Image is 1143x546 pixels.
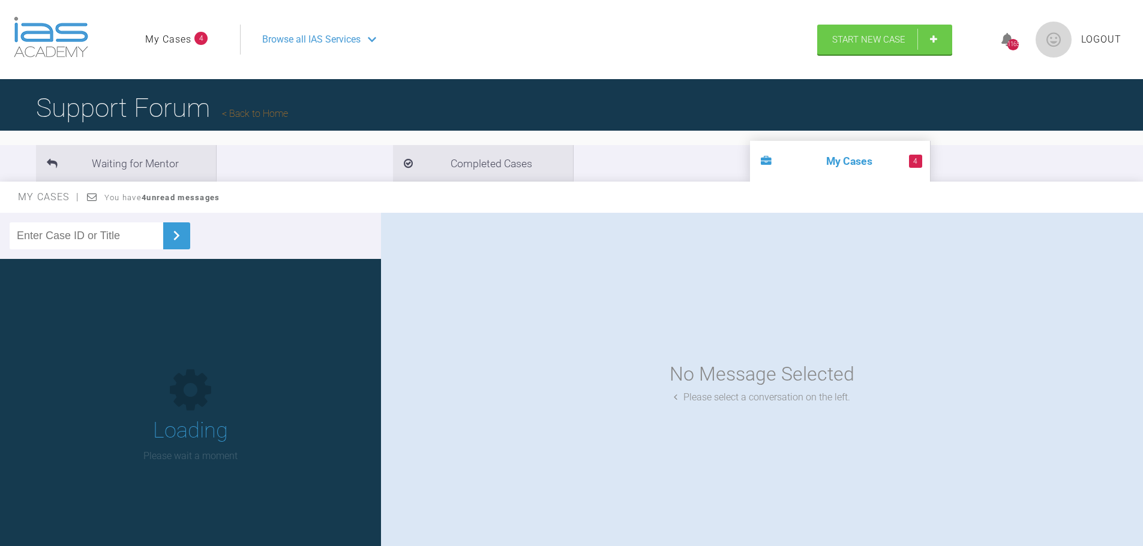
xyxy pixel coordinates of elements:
[18,191,80,203] span: My Cases
[14,17,88,58] img: logo-light.3e3ef733.png
[194,32,208,45] span: 4
[36,87,288,129] h1: Support Forum
[222,108,288,119] a: Back to Home
[145,32,191,47] a: My Cases
[909,155,922,168] span: 4
[1081,32,1121,47] a: Logout
[104,193,220,202] span: You have
[142,193,220,202] strong: 4 unread messages
[36,145,216,182] li: Waiting for Mentor
[674,390,850,405] div: Please select a conversation on the left.
[1007,39,1019,50] div: 1165
[143,448,238,464] p: Please wait a moment
[817,25,952,55] a: Start New Case
[262,32,361,47] span: Browse all IAS Services
[1036,22,1072,58] img: profile.png
[153,414,228,448] h1: Loading
[832,34,905,45] span: Start New Case
[670,359,854,390] div: No Message Selected
[10,222,163,249] input: Enter Case ID or Title
[167,226,186,245] img: chevronRight.28bd32b0.svg
[393,145,573,182] li: Completed Cases
[750,141,930,182] li: My Cases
